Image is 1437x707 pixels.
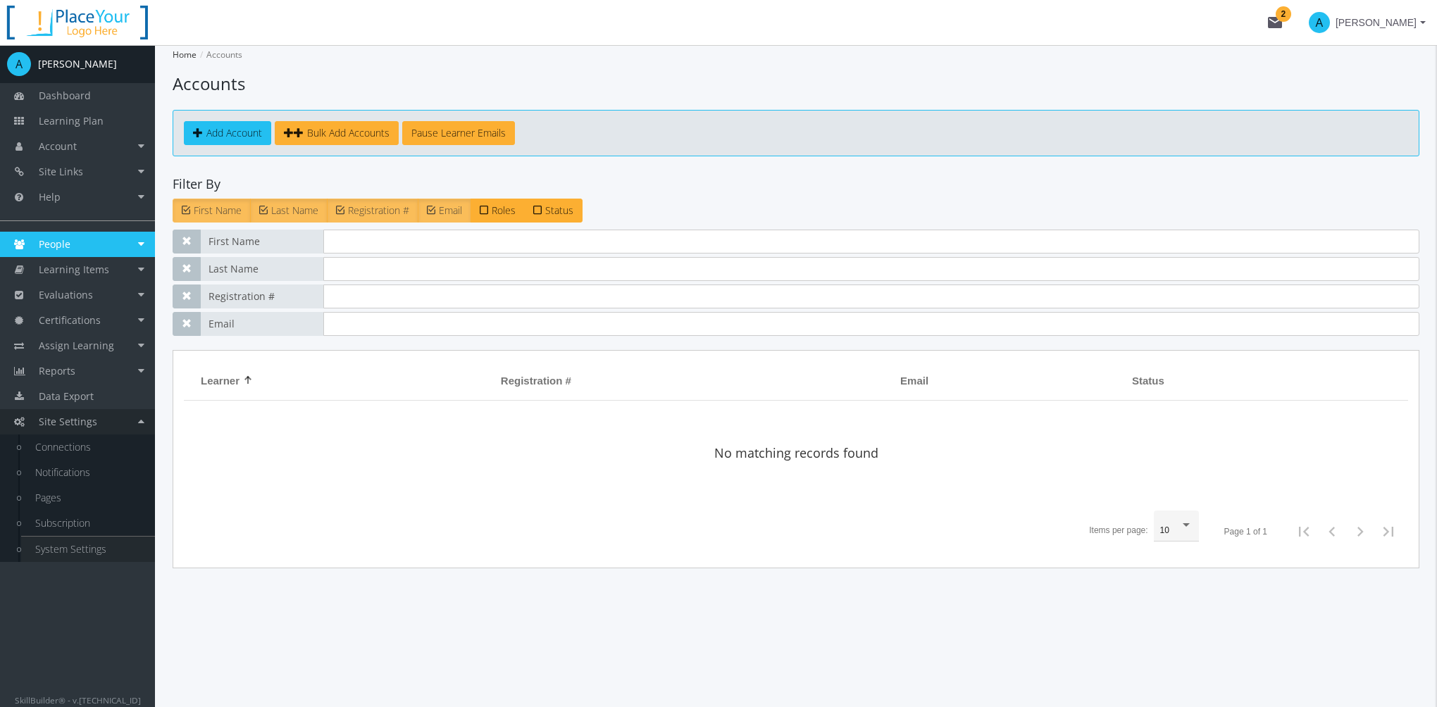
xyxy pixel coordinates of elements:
a: System Settings [21,537,155,562]
span: Registration # [501,373,571,388]
small: SkillBuilder® - v.[TECHNICAL_ID] [15,694,141,706]
span: 10 [1160,525,1169,535]
span: Help [39,190,61,204]
span: First Name [194,204,242,217]
span: Bulk Add Accounts [307,126,390,139]
button: Last page [1374,518,1402,546]
span: Learning Plan [39,114,104,127]
span: First Name [200,230,323,254]
span: A [7,52,31,76]
span: Pause Learner Emails [411,126,506,139]
a: Pages [21,485,155,511]
div: Email [900,373,941,388]
span: Roles [492,204,516,217]
span: People [39,237,70,251]
span: Evaluations [39,288,93,301]
span: Email [439,204,462,217]
span: Registration # [200,284,323,308]
span: [PERSON_NAME] [1336,10,1417,35]
span: Dashboard [39,89,91,102]
button: Pause Learner Emails [402,121,515,145]
span: Learner [201,373,240,388]
mat-icon: mail [1267,14,1283,31]
button: First Page [1290,518,1318,546]
mat-select: Items per page: [1160,526,1193,536]
span: Certifications [39,313,101,327]
span: Status [545,204,573,217]
span: Reports [39,364,75,377]
h2: No matching records found [714,446,878,461]
span: Site Links [39,165,83,178]
a: Bulk Add Accounts [275,121,399,145]
div: Learner [201,373,252,388]
li: Accounts [197,45,242,65]
h4: Filter By [173,177,1419,192]
div: Registration # [501,373,584,388]
div: Status [1132,373,1177,388]
a: Home [173,49,197,61]
a: Subscription [21,511,155,536]
span: Email [900,373,928,388]
div: [PERSON_NAME] [38,57,117,71]
span: Learning Items [39,263,109,276]
div: Items per page: [1089,525,1147,537]
span: Last Name [271,204,318,217]
span: Site Settings [39,415,97,428]
a: Notifications [21,460,155,485]
h1: Accounts [173,72,1419,96]
span: Email [200,312,323,336]
span: Status [1132,373,1164,388]
button: Next page [1346,518,1374,546]
span: Last Name [200,257,323,281]
a: Connections [21,434,155,460]
button: Previous page [1318,518,1346,546]
div: Page 1 of 1 [1224,526,1267,538]
span: Account [39,139,77,153]
span: A [1309,12,1330,33]
span: Data Export [39,389,94,403]
span: Assign Learning [39,339,114,352]
span: Add Account [206,126,262,139]
span: Registration # [348,204,409,217]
